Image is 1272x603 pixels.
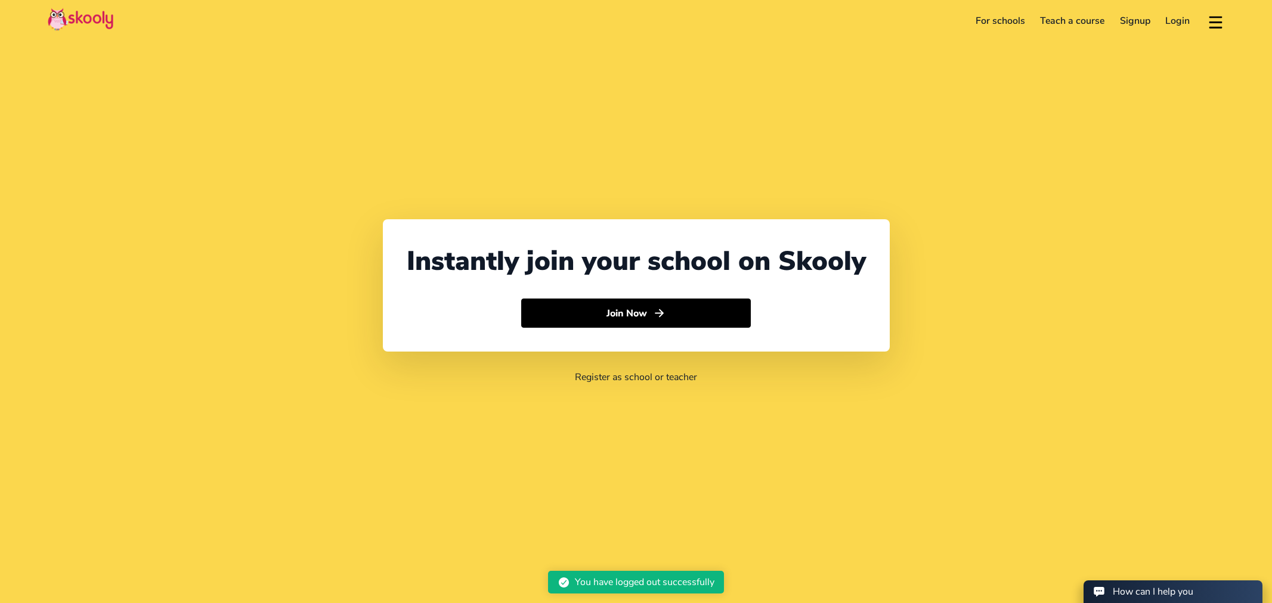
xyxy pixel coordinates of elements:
button: menu outline [1207,11,1224,31]
div: Instantly join your school on Skooly [407,243,866,279]
div: You have logged out successfully [575,576,714,589]
a: Register as school or teacher [575,371,697,384]
a: Login [1158,11,1198,30]
a: Teach a course [1032,11,1112,30]
ion-icon: checkmark circle [558,576,570,589]
ion-icon: arrow forward outline [653,307,666,319]
img: Skooly [48,8,113,31]
button: Join Nowarrow forward outline [521,299,751,328]
a: For schools [968,11,1033,30]
a: Signup [1112,11,1158,30]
